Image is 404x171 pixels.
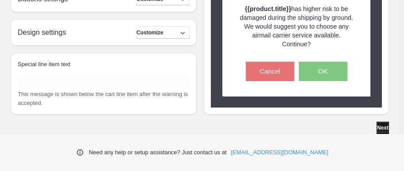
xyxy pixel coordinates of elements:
[238,4,355,48] p: has higher risk to be damaged during the shipping by ground. We would suggest you to choose any a...
[299,61,347,81] button: OK
[377,122,389,134] button: Next
[246,61,294,81] button: Cancel
[4,7,168,32] body: Rich Text Area. Press ALT-0 for help.
[245,5,291,12] strong: {{product.title}}
[137,26,190,39] button: Customize
[18,91,188,106] span: This message is shown below the cart line item after the warning is accepted.
[18,61,70,67] span: Special line item text
[18,28,66,37] h2: Design settings
[231,148,328,157] a: [EMAIL_ADDRESS][DOMAIN_NAME]
[377,124,389,131] span: Next
[137,29,164,36] span: Customize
